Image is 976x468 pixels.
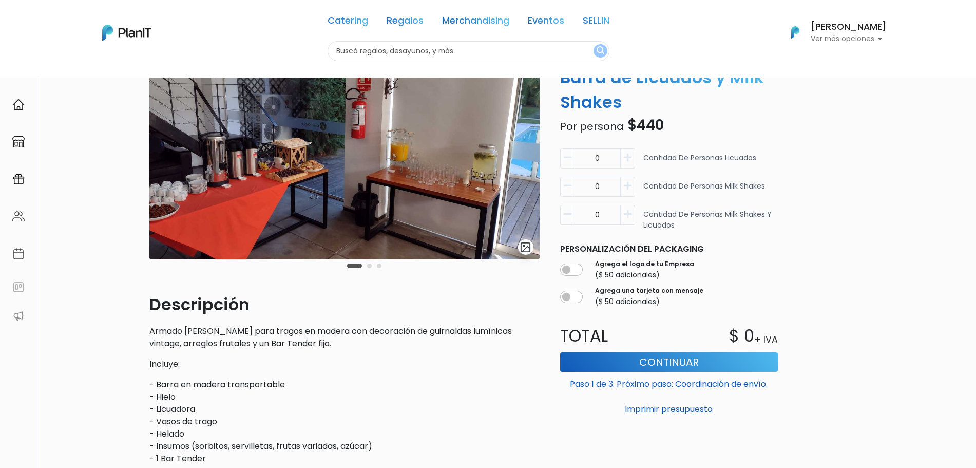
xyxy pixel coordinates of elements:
[597,46,604,56] img: search_button-432b6d5273f82d61273b3651a40e1bd1b912527efae98b1b7a1b2c0702e16a8d.svg
[595,270,694,280] p: ($ 50 adicionales)
[149,358,540,370] p: Incluye:
[53,10,148,30] div: ¿Necesitás ayuda?
[12,210,25,222] img: people-662611757002400ad9ed0e3c099ab2801c6687ba6c219adb57efc949bc21e19d.svg
[377,264,381,268] button: Carousel Page 3
[560,119,624,134] span: Por persona
[778,19,887,46] button: PlanIt Logo [PERSON_NAME] Ver más opciones
[595,296,703,307] p: ($ 50 adicionales)
[328,41,609,61] input: Buscá regalos, desayunos, y más
[583,16,609,29] a: SELLIN
[387,16,424,29] a: Regalos
[347,264,362,268] button: Carousel Page 1 (Current Slide)
[12,136,25,148] img: marketplace-4ceaa7011d94191e9ded77b95e3339b90024bf715f7c57f8cf31f2d8c509eaba.svg
[560,374,778,390] p: Paso 1 de 3. Próximo paso: Coordinación de envío.
[149,292,540,317] p: Descripción
[554,324,669,348] p: Total
[627,115,664,135] span: $440
[328,16,368,29] a: Catering
[12,281,25,293] img: feedback-78b5a0c8f98aac82b08bfc38622c3050aee476f2c9584af64705fc4e61158814.svg
[149,38,540,259] img: WhatsApp_Image_2022-05-03_at_13.50.34__2_.jpeg
[754,333,778,346] p: + IVA
[554,65,784,115] p: Barra de Licuados y Milk Shakes
[811,35,887,43] p: Ver más opciones
[595,259,694,269] label: Agrega el logo de tu Empresa
[102,25,151,41] img: PlanIt Logo
[528,16,564,29] a: Eventos
[560,401,778,418] button: Imprimir presupuesto
[12,248,25,260] img: calendar-87d922413cdce8b2cf7b7f5f62616a5cf9e4887200fb71536465627b3292af00.svg
[643,209,778,231] p: Cantidad de personas Milk Shakes y licuados
[784,21,807,44] img: PlanIt Logo
[643,181,765,201] p: Cantidad de personas Milk Shakes
[442,16,509,29] a: Merchandising
[345,259,384,272] div: Carousel Pagination
[643,153,756,173] p: Cantidad de personas Licuados
[367,264,372,268] button: Carousel Page 2
[595,286,703,295] label: Agrega una tarjeta con mensaje
[12,99,25,111] img: home-e721727adea9d79c4d83392d1f703f7f8bce08238fde08b1acbfd93340b81755.svg
[149,379,540,465] p: - Barra en madera transportable - Hielo - Licuadora - Vasos de trago - Helado - Insumos (sorbitos...
[560,243,778,255] p: Personalización del packaging
[729,324,754,348] p: $ 0
[12,310,25,322] img: partners-52edf745621dab592f3b2c58e3bca9d71375a7ef29c3b500c9f145b62cc070d4.svg
[811,23,887,32] h6: [PERSON_NAME]
[520,241,531,253] img: gallery-light
[560,352,778,372] button: Continuar
[149,325,540,350] p: Armado [PERSON_NAME] para tragos en madera con decoración de guirnaldas lumínicas vintage, arregl...
[12,173,25,185] img: campaigns-02234683943229c281be62815700db0a1741e53638e28bf9629b52c665b00959.svg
